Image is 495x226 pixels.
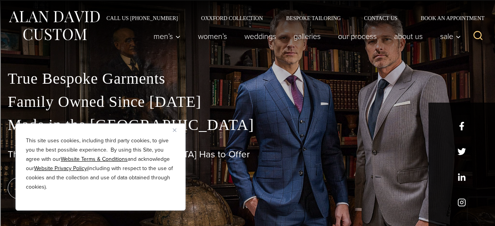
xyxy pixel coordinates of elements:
a: weddings [236,29,285,44]
a: Website Terms & Conditions [61,155,128,163]
a: Website Privacy Policy [34,164,87,172]
a: Oxxford Collection [189,15,275,21]
p: This site uses cookies, including third party cookies, to give you the best possible experience. ... [26,136,175,192]
a: Book an Appointment [409,15,487,21]
img: Alan David Custom [8,8,101,43]
h1: The Best Custom Suits [GEOGRAPHIC_DATA] Has to Offer [8,149,487,160]
p: True Bespoke Garments Family Owned Since [DATE] Made in the [GEOGRAPHIC_DATA] [8,67,487,137]
img: Close [173,128,176,132]
nav: Primary Navigation [145,29,465,44]
button: View Search Form [469,27,487,46]
a: Call Us [PHONE_NUMBER] [95,15,189,21]
a: Contact Us [352,15,409,21]
a: book an appointment [8,177,116,199]
span: Sale [440,32,461,40]
nav: Secondary Navigation [95,15,487,21]
button: Close [173,125,182,135]
span: Men’s [154,32,181,40]
a: About Us [386,29,432,44]
a: Women’s [189,29,236,44]
a: Our Process [329,29,386,44]
a: Galleries [285,29,329,44]
a: Bespoke Tailoring [275,15,352,21]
